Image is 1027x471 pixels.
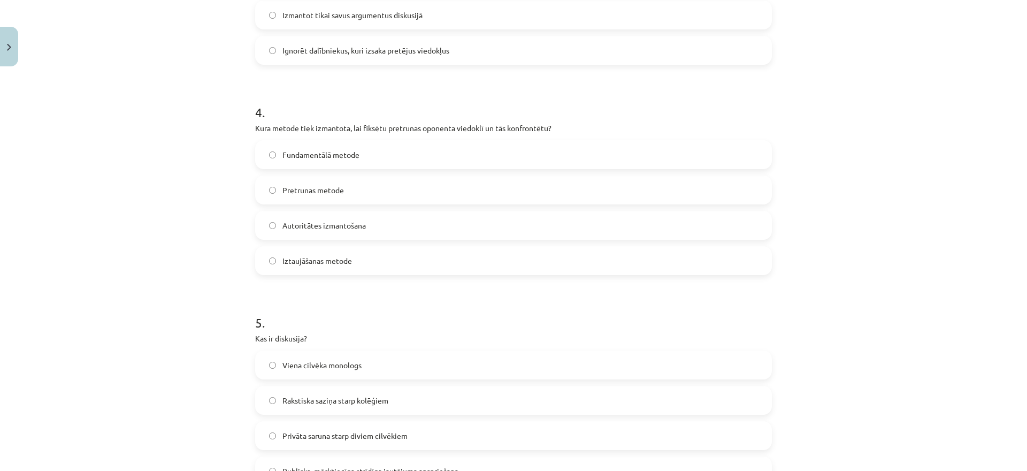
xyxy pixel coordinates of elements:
input: Pretrunas metode [269,187,276,194]
input: Ignorēt dalībniekus, kuri izsaka pretējus viedokļus [269,47,276,54]
input: Privāta saruna starp diviem cilvēkiem [269,432,276,439]
img: icon-close-lesson-0947bae3869378f0d4975bcd49f059093ad1ed9edebbc8119c70593378902aed.svg [7,44,11,51]
input: Rakstiska saziņa starp kolēģiem [269,397,276,404]
h1: 5 . [255,297,772,330]
input: Izmantot tikai savus argumentus diskusijā [269,12,276,19]
span: Pretrunas metode [282,185,344,196]
p: Kas ir diskusija? [255,333,772,344]
span: Rakstiska saziņa starp kolēģiem [282,395,388,406]
input: Autoritātes izmantošana [269,222,276,229]
span: Iztaujāšanas metode [282,255,352,267]
span: Autoritātes izmantošana [282,220,366,231]
input: Fundamentālā metode [269,151,276,158]
input: Iztaujāšanas metode [269,257,276,264]
h1: 4 . [255,86,772,119]
p: Kura metode tiek izmantota, lai fiksētu pretrunas oponenta viedoklī un tās konfrontētu? [255,123,772,134]
span: Fundamentālā metode [282,149,359,161]
span: Viena cilvēka monologs [282,360,362,371]
span: Privāta saruna starp diviem cilvēkiem [282,430,408,442]
input: Viena cilvēka monologs [269,362,276,369]
span: Ignorēt dalībniekus, kuri izsaka pretējus viedokļus [282,45,449,56]
span: Izmantot tikai savus argumentus diskusijā [282,10,423,21]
